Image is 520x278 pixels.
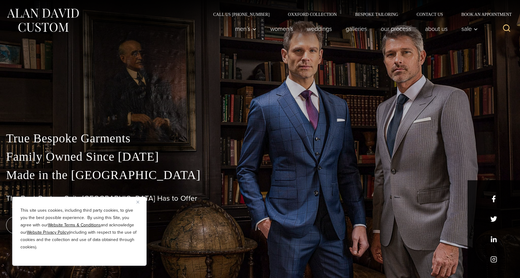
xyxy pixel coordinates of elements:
[27,229,69,236] a: Website Privacy Policy
[6,7,79,34] img: Alan David Custom
[418,23,455,35] a: About Us
[6,129,514,184] p: True Bespoke Garments Family Owned Since [DATE] Made in the [GEOGRAPHIC_DATA]
[6,217,92,234] a: book an appointment
[499,21,514,36] button: View Search Form
[204,12,279,16] a: Call Us [PHONE_NUMBER]
[461,26,478,32] span: Sale
[452,12,514,16] a: Book an Appointment
[346,12,407,16] a: Bespoke Tailoring
[374,23,418,35] a: Our Process
[339,23,374,35] a: Galleries
[48,222,101,228] a: Website Terms & Conditions
[235,26,256,32] span: Men’s
[228,23,481,35] nav: Primary Navigation
[204,12,514,16] nav: Secondary Navigation
[20,207,138,251] p: This site uses cookies, including third party cookies, to give you the best possible experience. ...
[6,194,514,203] h1: The Best Custom Suits [GEOGRAPHIC_DATA] Has to Offer
[136,201,139,203] img: Close
[136,198,144,206] button: Close
[264,23,300,35] a: Women’s
[300,23,339,35] a: weddings
[279,12,346,16] a: Oxxford Collection
[407,12,452,16] a: Contact Us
